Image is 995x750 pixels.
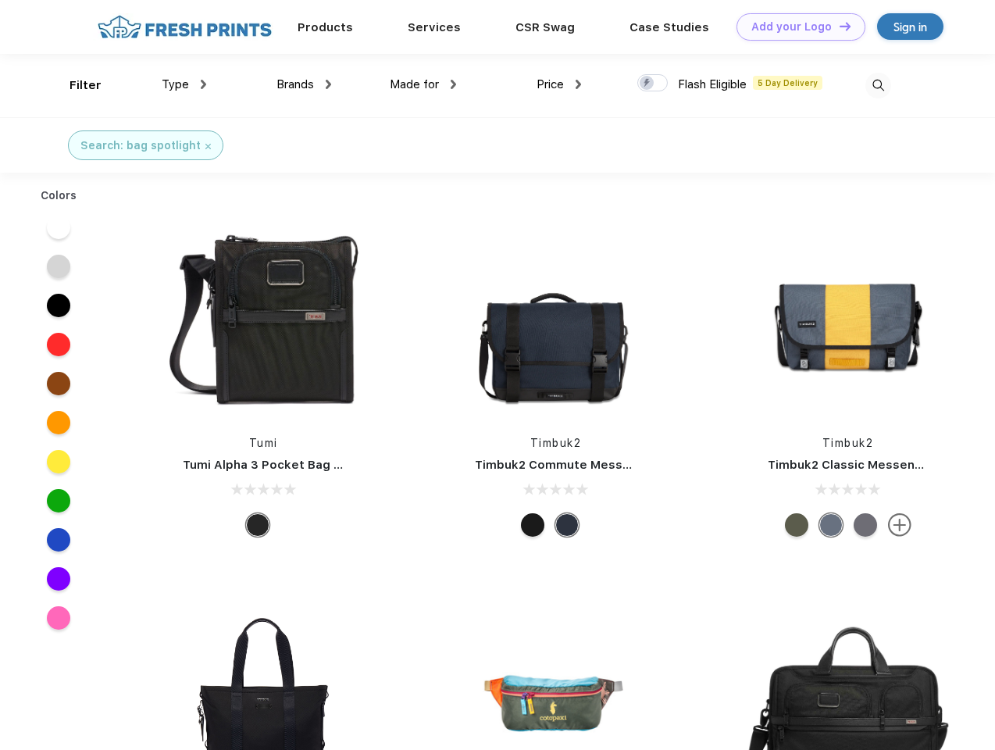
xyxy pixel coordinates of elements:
img: dropdown.png [201,80,206,89]
div: Black [246,513,269,537]
img: more.svg [888,513,911,537]
div: Sign in [893,18,927,36]
span: 5 Day Delivery [753,76,822,90]
div: Colors [29,187,89,204]
img: func=resize&h=266 [744,212,952,420]
img: dropdown.png [576,80,581,89]
div: Eco Lightbeam [819,513,843,537]
a: Tumi Alpha 3 Pocket Bag Small [183,458,366,472]
div: Eco Black [521,513,544,537]
span: Brands [276,77,314,91]
a: Products [298,20,353,34]
img: dropdown.png [326,80,331,89]
div: Filter [70,77,102,95]
div: Eco Nautical [555,513,579,537]
a: Sign in [877,13,943,40]
div: Eco Army [785,513,808,537]
div: Search: bag spotlight [80,137,201,154]
img: dropdown.png [451,80,456,89]
a: Tumi [249,437,278,449]
img: desktop_search.svg [865,73,891,98]
img: func=resize&h=266 [451,212,659,420]
img: filter_cancel.svg [205,144,211,149]
span: Flash Eligible [678,77,747,91]
span: Type [162,77,189,91]
div: Eco Army Pop [854,513,877,537]
img: fo%20logo%202.webp [93,13,276,41]
span: Price [537,77,564,91]
a: Timbuk2 Classic Messenger Bag [768,458,961,472]
a: Timbuk2 [822,437,874,449]
span: Made for [390,77,439,91]
img: func=resize&h=266 [159,212,367,420]
img: DT [840,22,851,30]
a: Timbuk2 [530,437,582,449]
div: Add your Logo [751,20,832,34]
a: Timbuk2 Commute Messenger Bag [475,458,684,472]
